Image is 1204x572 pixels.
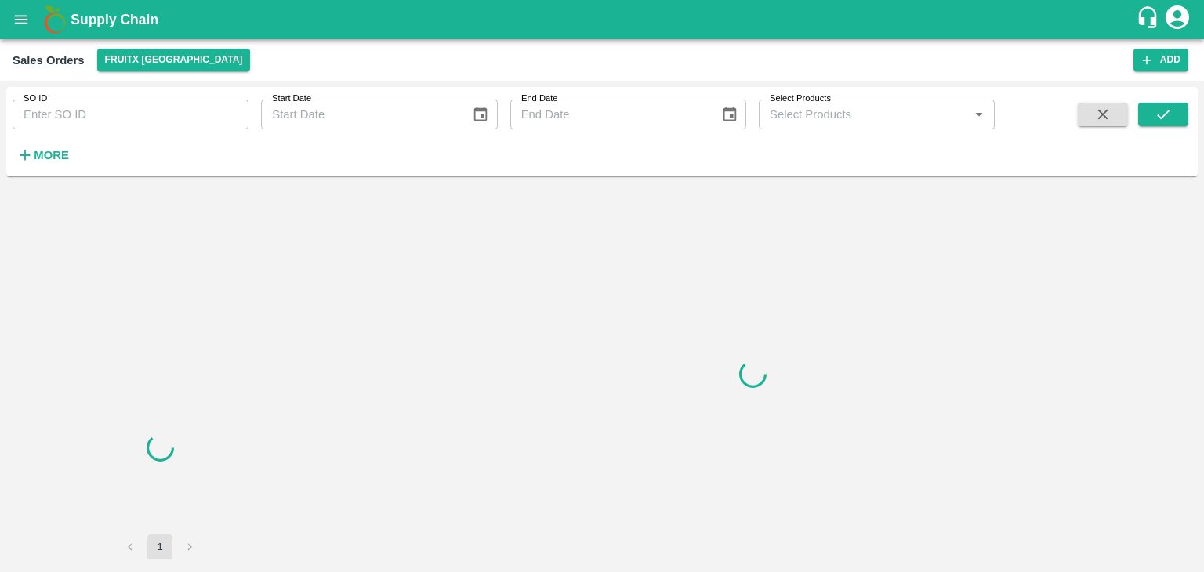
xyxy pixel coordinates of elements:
[1133,49,1188,71] button: Add
[34,149,69,161] strong: More
[1163,3,1191,36] div: account of current user
[13,50,85,71] div: Sales Orders
[261,100,459,129] input: Start Date
[147,534,172,559] button: page 1
[24,92,47,105] label: SO ID
[3,2,39,38] button: open drawer
[97,49,251,71] button: Select DC
[272,92,311,105] label: Start Date
[770,92,831,105] label: Select Products
[13,142,73,168] button: More
[510,100,709,129] input: End Date
[39,4,71,35] img: logo
[1136,5,1163,34] div: customer-support
[715,100,745,129] button: Choose date
[763,104,964,125] input: Select Products
[71,12,158,27] b: Supply Chain
[969,104,989,125] button: Open
[521,92,557,105] label: End Date
[71,9,1136,31] a: Supply Chain
[466,100,495,129] button: Choose date
[115,534,205,559] nav: pagination navigation
[13,100,248,129] input: Enter SO ID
